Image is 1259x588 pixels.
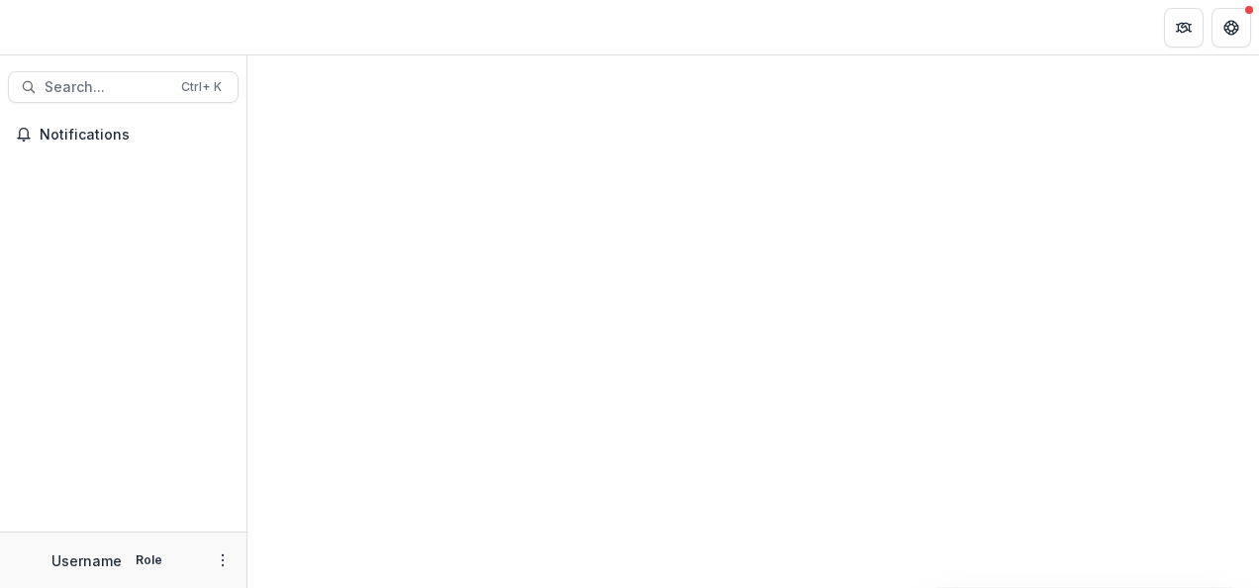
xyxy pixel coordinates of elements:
[45,79,169,96] span: Search...
[51,550,122,571] p: Username
[8,71,239,103] button: Search...
[8,119,239,150] button: Notifications
[211,548,235,572] button: More
[130,551,168,569] p: Role
[40,127,231,144] span: Notifications
[177,76,226,98] div: Ctrl + K
[1164,8,1204,48] button: Partners
[1211,8,1251,48] button: Get Help
[255,13,339,42] nav: breadcrumb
